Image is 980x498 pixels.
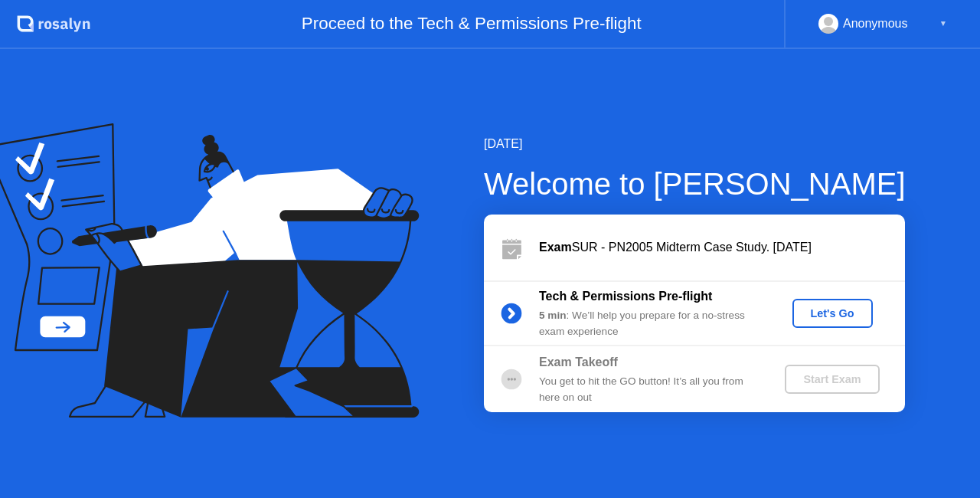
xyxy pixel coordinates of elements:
b: Exam [539,241,572,254]
b: 5 min [539,310,567,321]
div: ▼ [939,14,947,34]
div: : We’ll help you prepare for a no-stress exam experience [539,308,759,339]
b: Tech & Permissions Pre-flight [539,290,712,303]
div: [DATE] [484,135,906,153]
div: Welcome to [PERSON_NAME] [484,161,906,207]
div: Start Exam [791,373,873,385]
div: Anonymous [843,14,908,34]
div: Let's Go [799,307,867,319]
button: Let's Go [792,299,873,328]
b: Exam Takeoff [539,355,618,369]
div: You get to hit the GO button! It’s all you from here on out [539,374,759,405]
button: Start Exam [785,365,879,394]
div: SUR - PN2005 Midterm Case Study. [DATE] [539,238,905,257]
